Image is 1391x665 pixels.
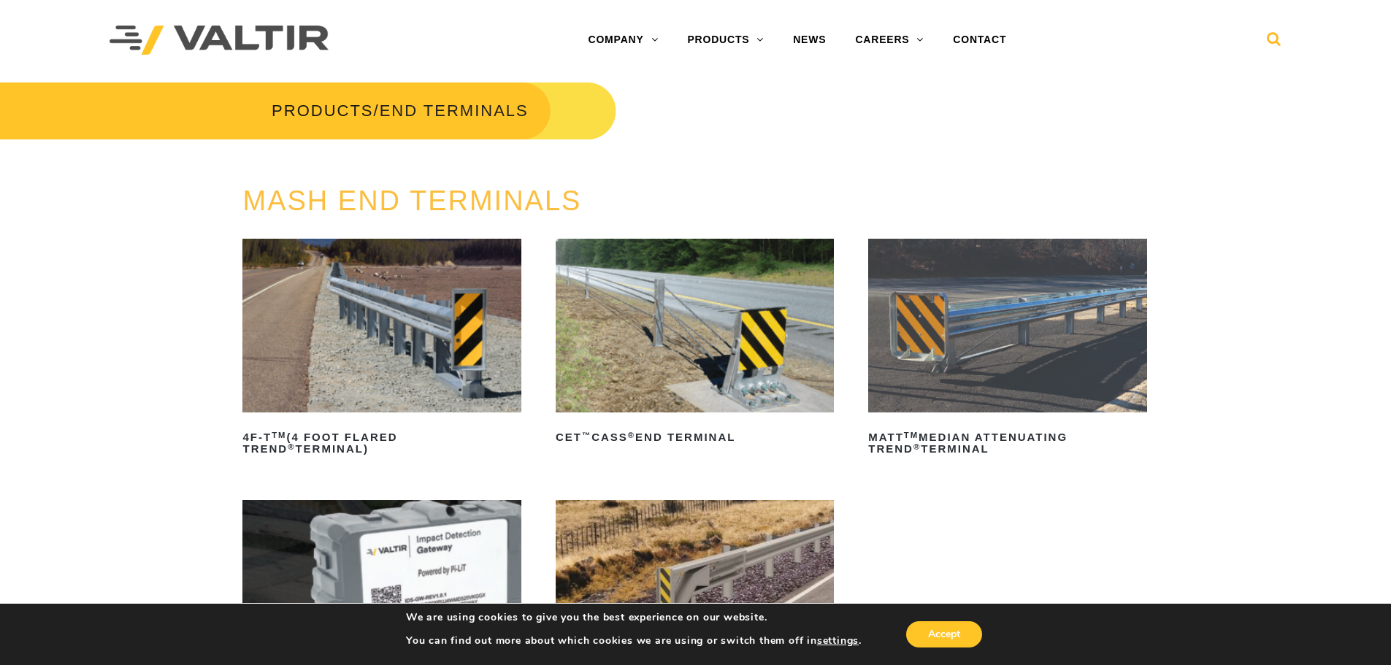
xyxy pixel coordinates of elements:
img: Valtir [110,26,329,55]
a: 4F-TTM(4 Foot Flared TREND®Terminal) [242,239,521,461]
a: PRODUCTS [672,26,778,55]
sup: ® [913,442,921,451]
a: MATTTMMedian Attenuating TREND®Terminal [868,239,1146,461]
span: END TERMINALS [380,101,529,120]
a: NEWS [778,26,840,55]
p: We are using cookies to give you the best experience on our website. [406,611,862,624]
a: CAREERS [840,26,938,55]
h2: CET CASS End Terminal [556,426,834,449]
h2: 4F-T (4 Foot Flared TREND Terminal) [242,426,521,461]
a: COMPANY [573,26,672,55]
button: Accept [906,621,982,647]
a: CET™CASS®End Terminal [556,239,834,449]
p: You can find out more about which cookies we are using or switch them off in . [406,634,862,647]
sup: TM [272,431,286,439]
sup: ® [628,431,635,439]
a: MASH END TERMINALS [242,185,581,216]
h2: MATT Median Attenuating TREND Terminal [868,426,1146,461]
sup: ® [288,442,295,451]
a: PRODUCTS [272,101,373,120]
sup: TM [904,431,919,439]
sup: ™ [582,431,591,439]
button: settings [817,634,859,647]
a: CONTACT [938,26,1021,55]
